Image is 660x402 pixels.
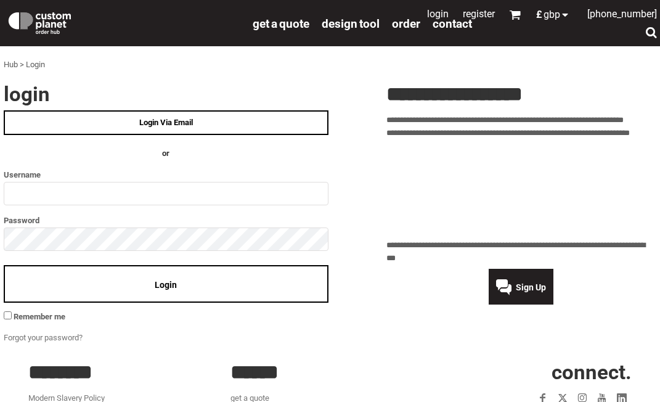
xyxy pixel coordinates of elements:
h2: CONNECT. [433,362,632,382]
a: design tool [322,16,380,30]
label: Password [4,213,328,228]
span: Login [155,280,177,290]
a: Login Via Email [4,110,328,135]
input: Remember me [4,311,12,319]
span: GBP [544,10,560,20]
span: get a quote [253,17,309,31]
span: [PHONE_NUMBER] [587,8,657,20]
h2: Login [4,84,328,104]
iframe: Customer reviews powered by Trustpilot [386,143,656,236]
span: Sign Up [516,282,547,292]
a: get a quote [253,16,309,30]
div: Login [26,59,45,72]
a: Login [427,8,449,20]
a: Forgot your password? [4,333,83,342]
span: order [392,17,420,31]
span: Login Via Email [139,118,193,127]
a: order [392,16,420,30]
span: £ [536,10,544,20]
a: Hub [4,60,18,69]
span: Remember me [14,312,65,321]
label: Username [4,168,328,182]
div: > [20,59,24,72]
span: design tool [322,17,380,31]
h4: OR [4,147,328,160]
img: Custom Planet [6,9,73,34]
a: Register [463,8,495,20]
